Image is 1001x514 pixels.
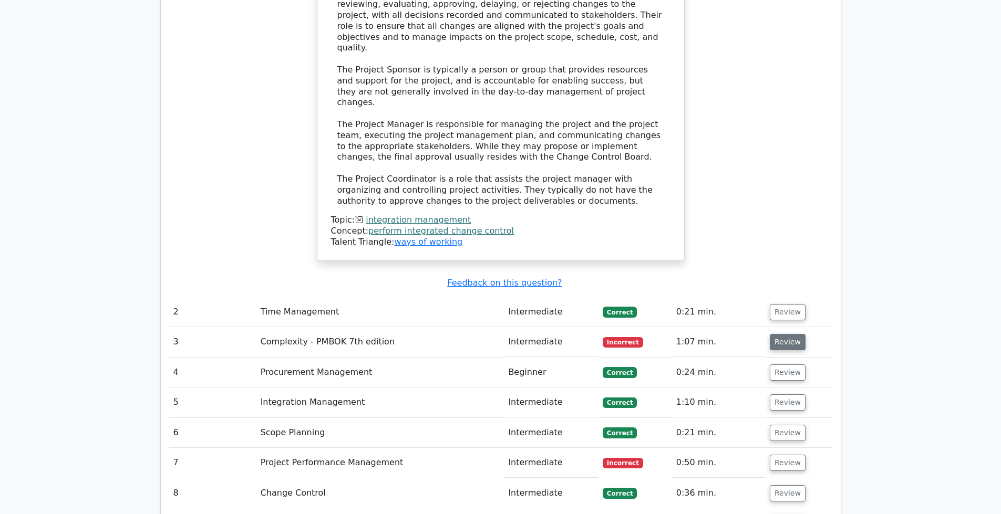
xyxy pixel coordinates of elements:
span: Correct [603,307,637,317]
td: 4 [169,358,256,387]
span: Incorrect [603,337,643,348]
button: Review [770,334,806,350]
td: Intermediate [504,297,598,327]
td: Intermediate [504,478,598,508]
td: Complexity - PMBOK 7th edition [256,327,504,357]
td: 8 [169,478,256,508]
button: Review [770,455,806,471]
span: Correct [603,427,637,438]
a: integration management [366,215,471,225]
span: Correct [603,488,637,498]
td: Procurement Management [256,358,504,387]
div: Talent Triangle: [331,215,670,247]
div: Concept: [331,226,670,237]
td: Scope Planning [256,418,504,448]
td: Project Performance Management [256,448,504,478]
span: Correct [603,367,637,377]
td: 0:24 min. [672,358,766,387]
td: Intermediate [504,418,598,448]
div: Topic: [331,215,670,226]
td: 2 [169,297,256,327]
span: Incorrect [603,458,643,468]
td: 0:21 min. [672,418,766,448]
td: 6 [169,418,256,448]
button: Review [770,394,806,411]
td: Intermediate [504,327,598,357]
td: 1:10 min. [672,387,766,417]
span: Correct [603,397,637,408]
td: Change Control [256,478,504,508]
td: 0:21 min. [672,297,766,327]
button: Review [770,485,806,501]
td: Time Management [256,297,504,327]
td: 7 [169,448,256,478]
td: 1:07 min. [672,327,766,357]
td: 0:36 min. [672,478,766,508]
td: Integration Management [256,387,504,417]
button: Review [770,304,806,320]
a: Feedback on this question? [447,278,562,288]
td: 5 [169,387,256,417]
td: 3 [169,327,256,357]
button: Review [770,425,806,441]
a: perform integrated change control [368,226,514,236]
td: Intermediate [504,448,598,478]
td: 0:50 min. [672,448,766,478]
td: Beginner [504,358,598,387]
a: ways of working [394,237,462,247]
button: Review [770,364,806,381]
td: Intermediate [504,387,598,417]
